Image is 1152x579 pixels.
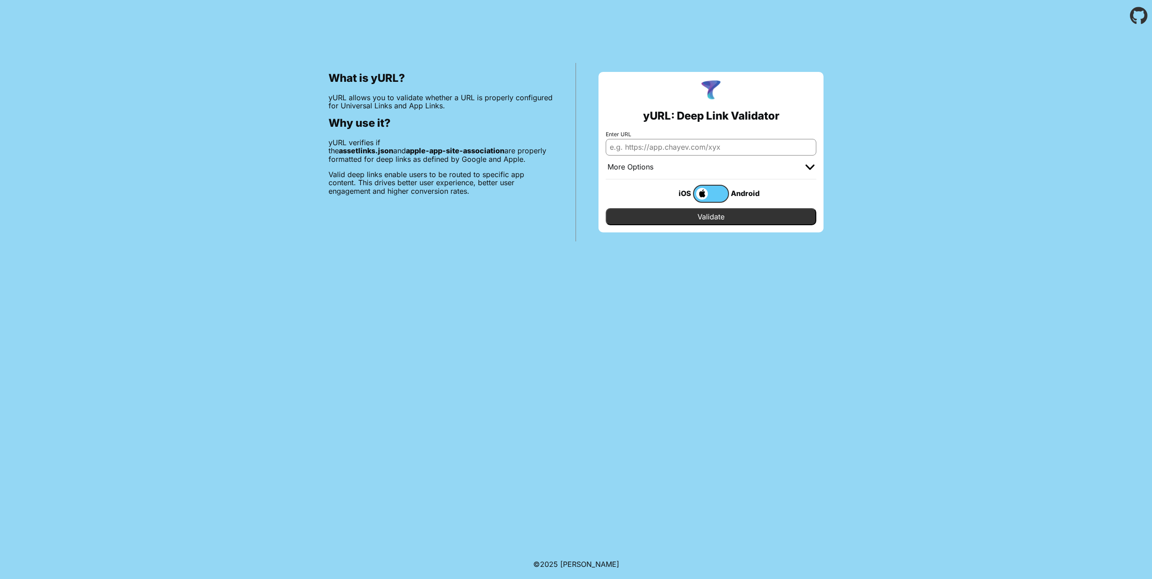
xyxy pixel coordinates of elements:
div: iOS [657,187,693,199]
p: Valid deep links enable users to be routed to specific app content. This drives better user exper... [328,170,553,195]
span: 2025 [540,560,558,569]
footer: © [533,549,619,579]
img: chevron [805,165,814,170]
input: Validate [606,208,816,225]
img: yURL Logo [699,79,723,102]
div: More Options [607,163,653,172]
b: apple-app-site-association [406,146,504,155]
p: yURL allows you to validate whether a URL is properly configured for Universal Links and App Links. [328,94,553,110]
a: Michael Ibragimchayev's Personal Site [560,560,619,569]
div: Android [729,187,765,199]
h2: What is yURL? [328,72,553,85]
label: Enter URL [606,131,816,138]
input: e.g. https://app.chayev.com/xyx [606,139,816,155]
h2: yURL: Deep Link Validator [643,110,779,122]
h2: Why use it? [328,117,553,129]
p: yURL verifies if the and are properly formatted for deep links as defined by Google and Apple. [328,138,553,163]
b: assetlinks.json [339,146,393,155]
